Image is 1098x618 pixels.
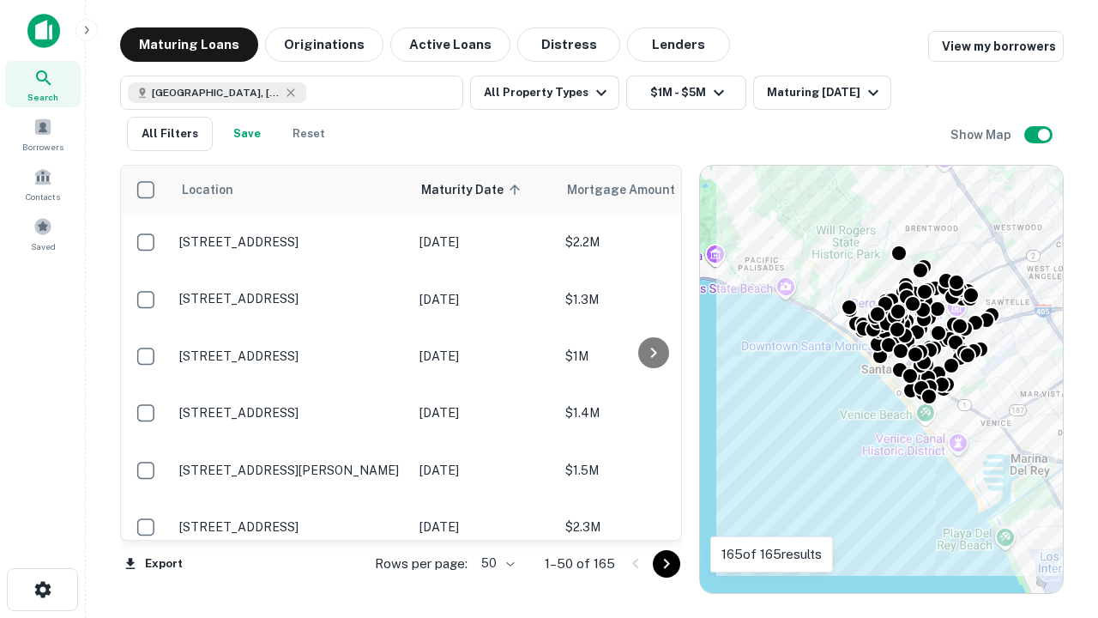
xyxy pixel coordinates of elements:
[22,140,63,154] span: Borrowers
[411,166,557,214] th: Maturity Date
[375,554,468,574] p: Rows per page:
[5,210,81,257] a: Saved
[565,403,737,422] p: $1.4M
[700,166,1063,593] div: 0 0
[421,179,526,200] span: Maturity Date
[179,519,402,535] p: [STREET_ADDRESS]
[565,233,737,251] p: $2.2M
[626,76,746,110] button: $1M - $5M
[928,31,1064,62] a: View my borrowers
[419,518,548,536] p: [DATE]
[419,290,548,309] p: [DATE]
[179,405,402,421] p: [STREET_ADDRESS]
[557,166,745,214] th: Mortgage Amount
[171,166,411,214] th: Location
[127,117,213,151] button: All Filters
[5,61,81,107] a: Search
[565,461,737,480] p: $1.5M
[120,551,187,577] button: Export
[5,111,81,157] a: Borrowers
[567,179,697,200] span: Mortgage Amount
[220,117,274,151] button: Save your search to get updates of matches that match your search criteria.
[627,27,730,62] button: Lenders
[281,117,336,151] button: Reset
[767,82,884,103] div: Maturing [DATE]
[419,347,548,366] p: [DATE]
[470,76,619,110] button: All Property Types
[120,27,258,62] button: Maturing Loans
[31,239,56,253] span: Saved
[181,179,233,200] span: Location
[179,348,402,364] p: [STREET_ADDRESS]
[179,234,402,250] p: [STREET_ADDRESS]
[1012,481,1098,563] iframe: Chat Widget
[419,233,548,251] p: [DATE]
[565,290,737,309] p: $1.3M
[950,125,1014,144] h6: Show Map
[565,347,737,366] p: $1M
[179,463,402,478] p: [STREET_ADDRESS][PERSON_NAME]
[5,161,81,207] a: Contacts
[27,14,60,48] img: capitalize-icon.png
[179,291,402,306] p: [STREET_ADDRESS]
[721,544,822,565] p: 165 of 165 results
[753,76,891,110] button: Maturing [DATE]
[152,85,281,100] span: [GEOGRAPHIC_DATA], [GEOGRAPHIC_DATA], [GEOGRAPHIC_DATA]
[565,518,737,536] p: $2.3M
[265,27,383,62] button: Originations
[27,90,58,104] span: Search
[120,76,463,110] button: [GEOGRAPHIC_DATA], [GEOGRAPHIC_DATA], [GEOGRAPHIC_DATA]
[419,461,548,480] p: [DATE]
[653,550,680,578] button: Go to next page
[419,403,548,422] p: [DATE]
[474,551,517,576] div: 50
[26,190,60,203] span: Contacts
[517,27,620,62] button: Distress
[545,554,615,574] p: 1–50 of 165
[390,27,510,62] button: Active Loans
